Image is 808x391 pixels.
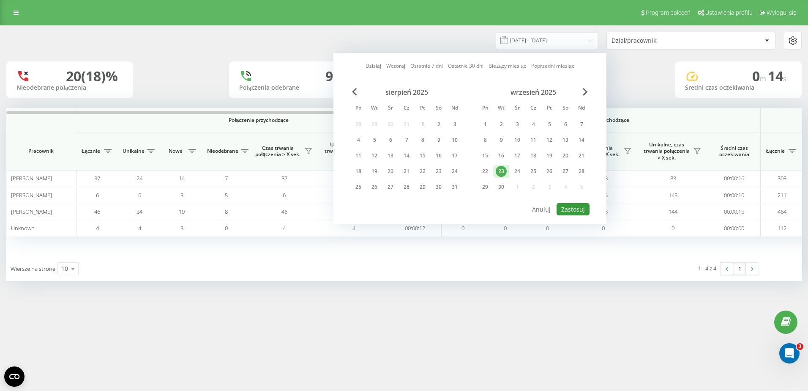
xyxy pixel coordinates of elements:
div: 93 [325,68,341,84]
span: 4 [283,224,286,232]
div: sob 13 wrz 2025 [557,134,573,146]
abbr: czwartek [527,102,540,115]
div: ndz 17 sie 2025 [447,149,463,162]
div: 29 [480,182,491,193]
div: pon 18 sie 2025 [350,165,366,178]
td: 00:00:16 [708,170,761,187]
abbr: środa [511,102,524,115]
span: Unknown [11,224,35,232]
td: 00:00:12 [389,220,442,237]
div: pon 25 sie 2025 [350,181,366,193]
div: wt 26 sie 2025 [366,181,382,193]
div: Połączenia odebrane [239,84,346,91]
div: 4 [353,135,364,146]
abbr: wtorek [368,102,381,115]
div: pt 19 wrz 2025 [541,149,557,162]
div: 30 [496,182,507,193]
span: [PERSON_NAME] [11,174,52,182]
div: pt 1 sie 2025 [415,118,431,131]
div: śr 10 wrz 2025 [509,134,525,146]
div: 8 [417,135,428,146]
span: Łącznie [765,148,786,154]
span: 0 [546,224,549,232]
div: wt 2 wrz 2025 [493,118,509,131]
div: sierpień 2025 [350,88,463,96]
div: 8 [480,135,491,146]
span: 7 [225,174,228,182]
div: 17 [449,150,460,161]
div: wt 12 sie 2025 [366,149,382,162]
div: czw 14 sie 2025 [399,149,415,162]
div: ndz 7 wrz 2025 [573,118,590,131]
span: Previous Month [352,88,357,96]
span: 34 [136,208,142,215]
div: pt 12 wrz 2025 [541,134,557,146]
span: 5 [225,191,228,199]
div: 5 [369,135,380,146]
div: 15 [480,150,491,161]
a: Bieżący miesiąc [489,62,526,70]
div: wt 23 wrz 2025 [493,165,509,178]
span: Unikalne, czas trwania połączenia > X sek. [642,141,691,161]
div: pon 4 sie 2025 [350,134,366,146]
div: czw 21 sie 2025 [399,165,415,178]
span: 112 [778,224,786,232]
div: 14 [401,150,412,161]
span: 19 [179,208,185,215]
span: Wyloguj się [767,9,797,16]
div: śr 20 sie 2025 [382,165,399,178]
span: 14 [179,174,185,182]
span: 14 [768,67,786,85]
abbr: niedziela [575,102,588,115]
span: 0 [461,224,464,232]
div: 7 [576,119,587,130]
span: Wiersze na stronę [11,265,55,273]
span: Pracownik [14,148,68,154]
div: 20 (18)% [66,68,118,84]
div: sob 16 sie 2025 [431,149,447,162]
abbr: poniedziałek [479,102,491,115]
span: Nowe [165,148,186,154]
div: 22 [417,166,428,177]
span: 0 [225,224,228,232]
div: 1 [417,119,428,130]
div: 6 [560,119,571,130]
div: śr 27 sie 2025 [382,181,399,193]
div: 25 [353,182,364,193]
div: pon 15 wrz 2025 [477,149,493,162]
abbr: wtorek [495,102,508,115]
div: pon 1 wrz 2025 [477,118,493,131]
div: sob 2 sie 2025 [431,118,447,131]
span: 83 [670,174,676,182]
span: m [760,74,768,83]
div: wt 9 wrz 2025 [493,134,509,146]
a: Poprzedni miesiąc [531,62,574,70]
a: Ostatnie 7 dni [410,62,443,70]
div: 11 [528,135,539,146]
div: czw 18 wrz 2025 [525,149,541,162]
div: 16 [433,150,444,161]
div: śr 13 sie 2025 [382,149,399,162]
div: 3 [449,119,460,130]
div: 13 [385,150,396,161]
abbr: piątek [416,102,429,115]
div: ndz 14 wrz 2025 [573,134,590,146]
div: sob 9 sie 2025 [431,134,447,146]
div: pt 29 sie 2025 [415,181,431,193]
span: 8 [225,208,228,215]
div: 17 [512,150,523,161]
span: [PERSON_NAME] [11,191,52,199]
div: 18 [353,166,364,177]
div: 22 [480,166,491,177]
div: pt 15 sie 2025 [415,149,431,162]
div: ndz 31 sie 2025 [447,181,463,193]
span: Połączenia przychodzące [98,117,419,124]
div: 6 [385,135,396,146]
div: 12 [369,150,380,161]
td: 00:00:15 [708,204,761,220]
div: 21 [576,150,587,161]
div: 7 [401,135,412,146]
span: 464 [778,208,786,215]
span: 6 [283,191,286,199]
div: 19 [369,166,380,177]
